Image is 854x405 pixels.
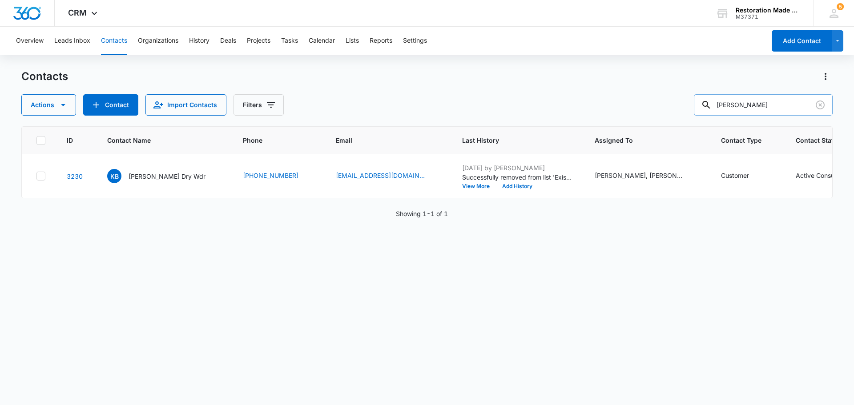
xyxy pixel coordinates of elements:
p: Successfully removed from list 'Existing Contacts'. [462,172,573,182]
div: Email - office@flooddrywdr.com - Select to Edit Field [336,171,441,181]
button: Tasks [281,27,298,55]
span: ID [67,136,73,145]
button: Add History [496,184,539,189]
div: Customer [721,171,749,180]
button: Leads Inbox [54,27,90,55]
span: Contact Type [721,136,761,145]
span: KB [107,169,121,183]
span: Last History [462,136,560,145]
button: Reports [370,27,392,55]
div: notifications count [837,3,844,10]
a: [PHONE_NUMBER] [243,171,298,180]
span: 5 [837,3,844,10]
button: Projects [247,27,270,55]
button: Add Contact [83,94,138,116]
button: Actions [21,94,76,116]
button: Settings [403,27,427,55]
button: Actions [818,69,833,84]
button: Import Contacts [145,94,226,116]
p: Showing 1-1 of 1 [396,209,448,218]
a: [EMAIL_ADDRESS][DOMAIN_NAME] [336,171,425,180]
button: Lists [346,27,359,55]
button: View More [462,184,496,189]
h1: Contacts [21,70,68,83]
button: Filters [234,94,284,116]
button: Contacts [101,27,127,55]
div: [PERSON_NAME], [PERSON_NAME] [595,171,684,180]
span: Assigned To [595,136,687,145]
a: Navigate to contact details page for Konstantin Bychkov-Flood Dry Wdr [67,172,83,180]
button: Organizations [138,27,178,55]
div: Phone - (669) 212-1470 - Select to Edit Field [243,171,314,181]
span: CRM [68,8,87,17]
button: Calendar [309,27,335,55]
button: Clear [813,98,827,112]
p: [PERSON_NAME] Dry Wdr [129,172,205,181]
div: account name [736,7,801,14]
button: Deals [220,27,236,55]
div: Contact Type - Customer - Select to Edit Field [721,171,765,181]
button: Add Contact [772,30,832,52]
p: [DATE] by [PERSON_NAME] [462,163,573,172]
button: History [189,27,209,55]
input: Search Contacts [694,94,833,116]
span: Contact Name [107,136,209,145]
span: Phone [243,136,302,145]
button: Overview [16,27,44,55]
div: account id [736,14,801,20]
span: Email [336,136,428,145]
div: Assigned To - Gregg Sargent, Nate Cisney - Select to Edit Field [595,171,700,181]
div: Contact Name - Konstantin Bychkov-Flood Dry Wdr - Select to Edit Field [107,169,222,183]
